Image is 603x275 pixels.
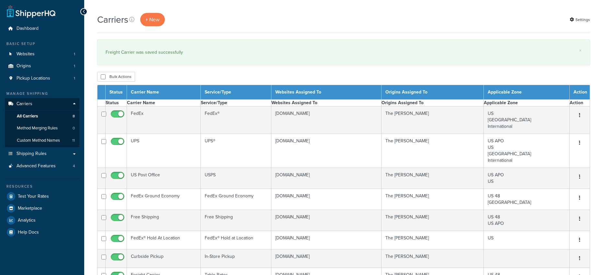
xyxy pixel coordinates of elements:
td: [DOMAIN_NAME] [271,106,381,134]
td: The [PERSON_NAME] [381,249,484,268]
td: US 48 [GEOGRAPHIC_DATA] [484,189,570,210]
th: Applicable Zone [484,100,570,106]
td: Free Shipping [127,210,201,231]
td: FedEx [127,106,201,134]
button: Bulk Actions [97,72,135,82]
div: Basic Setup [5,41,79,47]
a: Marketplace [5,203,79,214]
div: Freight Carrier was saved successfully [106,48,582,57]
span: Analytics [18,218,36,223]
td: [DOMAIN_NAME] [271,168,381,189]
a: + New [140,13,165,26]
td: In-Store Pickup [201,249,271,268]
th: Action [570,100,590,106]
a: Carriers [5,98,79,110]
a: Help Docs [5,226,79,238]
li: Websites [5,48,79,60]
td: The [PERSON_NAME] [381,189,484,210]
td: The [PERSON_NAME] [381,210,484,231]
td: [DOMAIN_NAME] [271,210,381,231]
li: Advanced Features [5,160,79,172]
td: The [PERSON_NAME] [381,231,484,249]
li: Carriers [5,98,79,147]
li: All Carriers [5,110,79,122]
span: Method Merging Rules [17,126,58,131]
h1: Carriers [97,13,128,26]
span: Advanced Features [17,163,56,169]
a: Settings [570,15,590,24]
a: Method Merging Rules 0 [5,122,79,134]
span: Shipping Rules [17,151,47,157]
th: Origins Assigned To [381,85,484,100]
td: UPS® [201,134,271,168]
span: Pickup Locations [17,76,50,81]
a: Analytics [5,214,79,226]
td: [DOMAIN_NAME] [271,134,381,168]
td: US APO US [484,168,570,189]
td: [DOMAIN_NAME] [271,249,381,268]
span: Test Your Rates [18,194,49,199]
td: US [GEOGRAPHIC_DATA] International [484,106,570,134]
span: 0 [73,126,75,131]
td: [DOMAIN_NAME] [271,189,381,210]
td: Free Shipping [201,210,271,231]
a: Origins 1 [5,60,79,72]
td: FedEx® Hold At Location [127,231,201,249]
span: Websites [17,51,35,57]
span: Marketplace [18,206,42,211]
th: Applicable Zone [484,85,570,100]
td: FedEx Ground Economy [201,189,271,210]
td: Curbside Pickup [127,249,201,268]
a: × [579,48,582,53]
a: All Carriers 8 [5,110,79,122]
a: Custom Method Names 11 [5,135,79,147]
li: Pickup Locations [5,72,79,84]
th: Websites Assigned To [271,100,381,106]
div: Resources [5,184,79,189]
td: The [PERSON_NAME] [381,134,484,168]
span: Carriers [17,101,32,107]
a: Websites 1 [5,48,79,60]
span: 8 [73,114,75,119]
li: Method Merging Rules [5,122,79,134]
a: Shipping Rules [5,148,79,160]
a: Test Your Rates [5,191,79,202]
span: Custom Method Names [17,138,60,143]
a: Pickup Locations 1 [5,72,79,84]
span: All Carriers [17,114,38,119]
td: [DOMAIN_NAME] [271,231,381,249]
td: FedEx® [201,106,271,134]
span: Help Docs [18,230,39,235]
span: Dashboard [17,26,39,31]
th: Carrier Name [127,85,201,100]
a: ShipperHQ Home [7,5,55,18]
a: Dashboard [5,23,79,35]
td: UPS [127,134,201,168]
th: Status [106,85,127,100]
li: Custom Method Names [5,135,79,147]
a: Advanced Features 4 [5,160,79,172]
span: 1 [74,76,75,81]
th: Origins Assigned To [381,100,484,106]
div: Manage Shipping [5,91,79,96]
th: Status [106,100,127,106]
th: Service/Type [201,100,271,106]
span: 11 [72,138,75,143]
th: Carrier Name [127,100,201,106]
span: 1 [74,63,75,69]
span: Origins [17,63,31,69]
td: US APO US [GEOGRAPHIC_DATA] International [484,134,570,168]
span: 4 [73,163,75,169]
td: USPS [201,168,271,189]
td: The [PERSON_NAME] [381,106,484,134]
td: FedEx Ground Economy [127,189,201,210]
td: US [484,231,570,249]
td: The [PERSON_NAME] [381,168,484,189]
span: 1 [74,51,75,57]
